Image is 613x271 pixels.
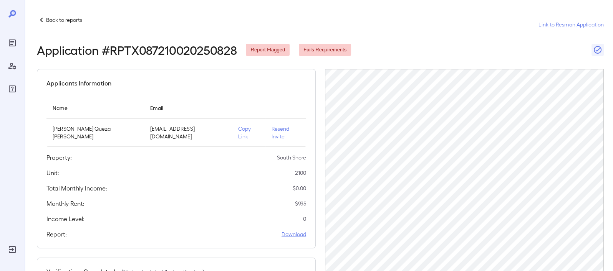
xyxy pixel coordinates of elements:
[6,243,18,256] div: Log Out
[46,184,107,193] h5: Total Monthly Income:
[293,184,306,192] p: $ 0.00
[295,200,306,207] p: $ 935
[282,230,306,238] a: Download
[6,83,18,95] div: FAQ
[46,79,111,88] h5: Applicants Information
[46,214,84,223] h5: Income Level:
[46,16,82,24] p: Back to reports
[303,215,306,223] p: 0
[46,97,144,119] th: Name
[538,21,604,28] a: Link to Resman Application
[295,169,306,177] p: 2100
[277,154,306,161] p: South Shore
[299,46,351,54] span: Fails Requirements
[46,168,59,177] h5: Unit:
[53,125,138,140] p: [PERSON_NAME] Queza [PERSON_NAME]
[591,44,604,56] button: Close Report
[272,125,300,140] p: Resend Invite
[246,46,290,54] span: Report Flagged
[37,43,237,57] h2: Application # RPTX087210020250828
[6,60,18,72] div: Manage Users
[46,230,67,239] h5: Report:
[46,97,306,147] table: simple table
[238,125,259,140] p: Copy Link
[46,153,72,162] h5: Property:
[150,125,226,140] p: [EMAIL_ADDRESS][DOMAIN_NAME]
[144,97,232,119] th: Email
[46,199,84,208] h5: Monthly Rent:
[6,37,18,49] div: Reports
